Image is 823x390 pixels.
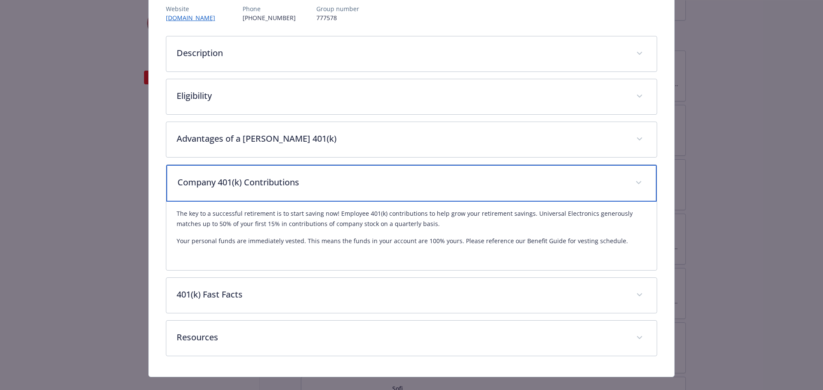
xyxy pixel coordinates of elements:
p: 401(k) Fast Facts [177,288,626,301]
div: Resources [166,321,657,356]
p: Your personal funds are immediately vested. This means the funds in your account are 100% yours. ... [177,236,647,246]
a: [DOMAIN_NAME] [166,14,222,22]
p: Resources [177,331,626,344]
div: Company 401(k) Contributions [166,165,657,202]
div: Description [166,36,657,71]
p: Description [177,47,626,60]
p: Eligibility [177,89,626,102]
p: Advantages of a [PERSON_NAME] 401(k) [177,132,626,145]
p: Group number [316,4,359,13]
div: Eligibility [166,79,657,114]
p: Website [166,4,222,13]
div: Advantages of a [PERSON_NAME] 401(k) [166,122,657,157]
p: [PHONE_NUMBER] [243,13,296,22]
p: The key to a successful retirement is to start saving now! Employee 401(k) contributions to help ... [177,208,647,229]
div: Company 401(k) Contributions [166,202,657,270]
p: Company 401(k) Contributions [177,176,625,189]
p: Phone [243,4,296,13]
div: 401(k) Fast Facts [166,278,657,313]
p: 777578 [316,13,359,22]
